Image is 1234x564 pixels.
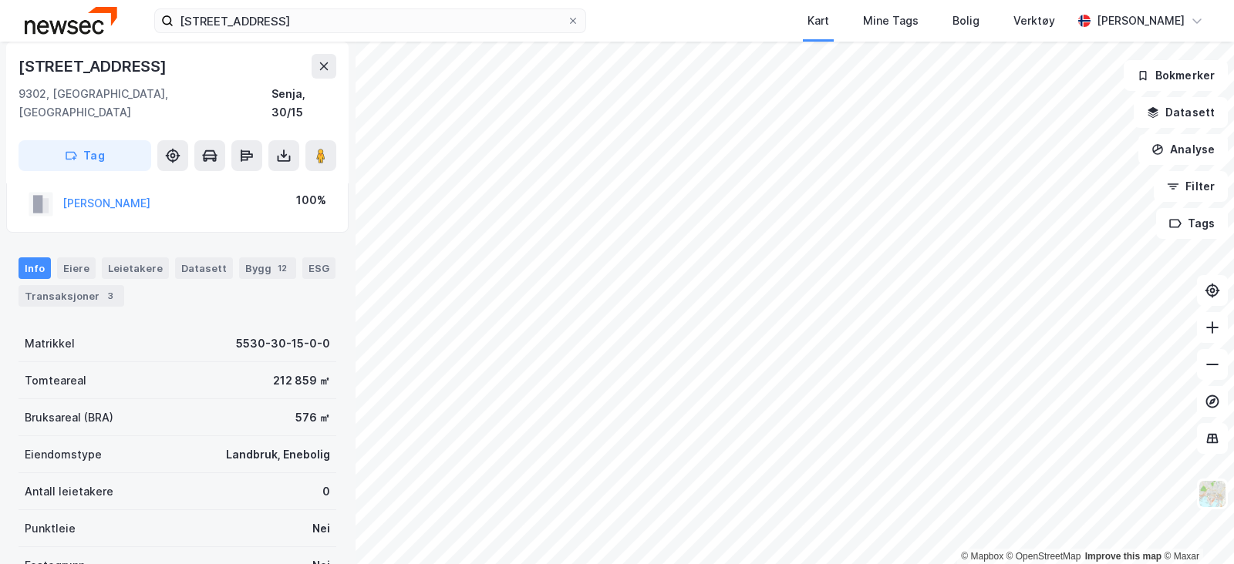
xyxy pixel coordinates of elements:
[25,519,76,538] div: Punktleie
[273,371,330,390] div: 212 859 ㎡
[25,334,75,353] div: Matrikkel
[236,334,330,353] div: 5530-30-15-0-0
[1097,12,1185,30] div: [PERSON_NAME]
[1006,551,1081,562] a: OpenStreetMap
[1134,97,1228,128] button: Datasett
[103,288,118,304] div: 3
[19,140,151,171] button: Tag
[312,519,330,538] div: Nei
[302,257,335,279] div: ESG
[1138,134,1228,165] button: Analyse
[1157,490,1234,564] div: Kontrollprogram for chat
[25,7,117,34] img: newsec-logo.f6e21ccffca1b3a03d2d.png
[25,482,113,501] div: Antall leietakere
[271,85,336,122] div: Senja, 30/15
[57,257,96,279] div: Eiere
[25,408,113,427] div: Bruksareal (BRA)
[19,257,51,279] div: Info
[296,191,326,210] div: 100%
[322,482,330,501] div: 0
[1157,490,1234,564] iframe: Chat Widget
[25,445,102,464] div: Eiendomstype
[175,257,233,279] div: Datasett
[807,12,829,30] div: Kart
[25,371,86,390] div: Tomteareal
[1154,171,1228,202] button: Filter
[295,408,330,427] div: 576 ㎡
[275,260,290,276] div: 12
[226,445,330,464] div: Landbruk, Enebolig
[952,12,979,30] div: Bolig
[1085,551,1162,562] a: Improve this map
[1013,12,1055,30] div: Verktøy
[1198,479,1227,509] img: Z
[1156,208,1228,239] button: Tags
[19,85,271,122] div: 9302, [GEOGRAPHIC_DATA], [GEOGRAPHIC_DATA]
[102,257,169,279] div: Leietakere
[1124,60,1228,91] button: Bokmerker
[961,551,1003,562] a: Mapbox
[239,257,296,279] div: Bygg
[174,9,567,32] input: Søk på adresse, matrikkel, gårdeiere, leietakere eller personer
[19,285,124,307] div: Transaksjoner
[19,54,170,79] div: [STREET_ADDRESS]
[863,12,919,30] div: Mine Tags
